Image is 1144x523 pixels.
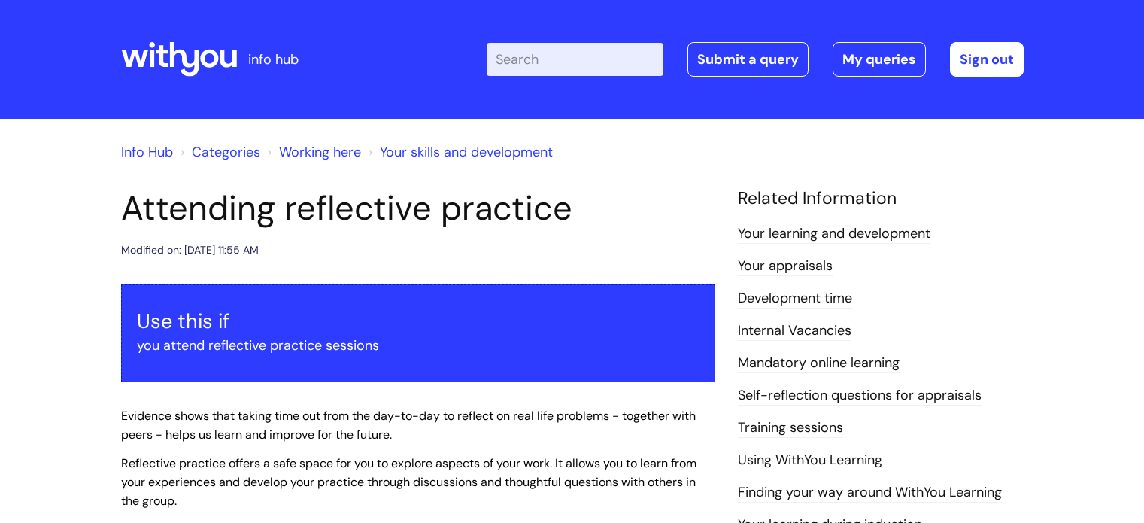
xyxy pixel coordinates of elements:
a: Your learning and development [738,224,930,244]
li: Working here [264,140,361,164]
h1: Attending reflective practice [121,188,715,229]
a: Your skills and development [380,143,553,161]
a: My queries [833,42,926,77]
a: Finding your way around WithYou Learning [738,483,1002,503]
span: Evidence shows that taking time out from the day-to-day to reflect on real life problems - togeth... [121,408,696,442]
div: | - [487,42,1024,77]
a: Development time [738,289,852,309]
a: Mandatory online learning [738,354,900,373]
a: Internal Vacancies [738,321,851,341]
input: Search [487,43,663,76]
div: Modified on: [DATE] 11:55 AM [121,241,259,260]
li: Solution home [177,140,260,164]
h4: Related Information [738,188,1024,209]
a: Categories [192,143,260,161]
a: Training sessions [738,418,843,438]
h3: Use this if [137,309,699,333]
a: Submit a query [687,42,809,77]
a: Your appraisals [738,257,833,276]
a: Working here [279,143,361,161]
a: Info Hub [121,143,173,161]
a: Using WithYou Learning [738,451,882,470]
a: Sign out [950,42,1024,77]
li: Your skills and development [365,140,553,164]
a: Self-reflection questions for appraisals [738,386,982,406]
p: you attend reflective practice sessions [137,333,699,357]
span: Reflective practice offers a safe space for you to explore aspects of your work. It allows you to... [121,455,696,509]
p: info hub [248,47,299,71]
